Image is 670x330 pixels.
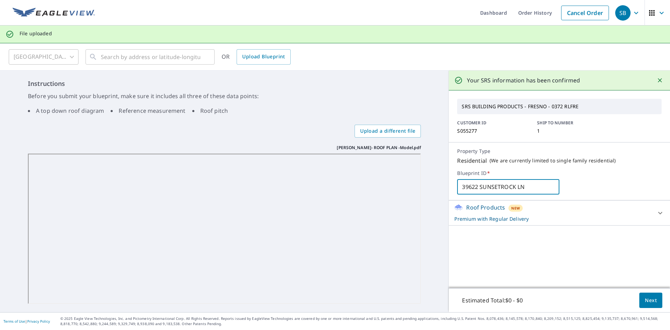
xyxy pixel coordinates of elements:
p: Estimated Total: $0 - $0 [456,293,528,308]
div: SB [615,5,631,21]
span: Upload Blueprint [242,52,285,61]
p: SRS BUILDING PRODUCTS - FRESNO - 0372 RLFRE [459,101,660,112]
p: Your SRS information has been confirmed [467,76,580,85]
span: Upload a different file [360,127,415,135]
a: Terms of Use [3,319,25,324]
a: Cancel Order [561,6,609,20]
p: [PERSON_NAME]- ROOF PLAN -Model.pdf [337,145,421,151]
img: EV Logo [13,8,95,18]
button: Close [655,76,664,85]
div: Roof ProductsNewPremium with Regular Delivery [454,203,664,222]
p: Before you submit your blueprint, make sure it includes all three of these data points: [28,92,421,100]
p: | [3,319,50,323]
span: Next [645,296,657,305]
p: CUSTOMER ID [457,120,529,126]
input: Search by address or latitude-longitude [101,47,200,67]
a: Upload Blueprint [237,49,290,65]
li: A top down roof diagram [28,107,104,115]
li: Roof pitch [192,107,228,115]
p: Property Type [457,148,662,154]
label: Upload a different file [355,125,421,138]
button: Next [639,293,662,308]
label: Blueprint ID [457,170,662,176]
p: S055277 [457,128,529,134]
p: 1 [537,128,609,134]
p: Roof Products [466,203,505,212]
li: Reference measurement [111,107,185,115]
div: [GEOGRAPHIC_DATA] [9,47,79,67]
p: © 2025 Eagle View Technologies, Inc. and Pictometry International Corp. All Rights Reserved. Repo... [60,316,667,327]
p: ( We are currently limited to single family residential ) [490,157,616,164]
span: New [511,205,520,211]
p: Residential [457,156,487,165]
p: SHIP TO NUMBER [537,120,609,126]
p: File uploaded [20,30,52,37]
div: OR [222,49,291,65]
p: Premium with Regular Delivery [454,215,652,222]
h6: Instructions [28,79,421,88]
a: Privacy Policy [27,319,50,324]
iframe: ARTHUR- ROOF PLAN -Model.pdf [28,154,421,304]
